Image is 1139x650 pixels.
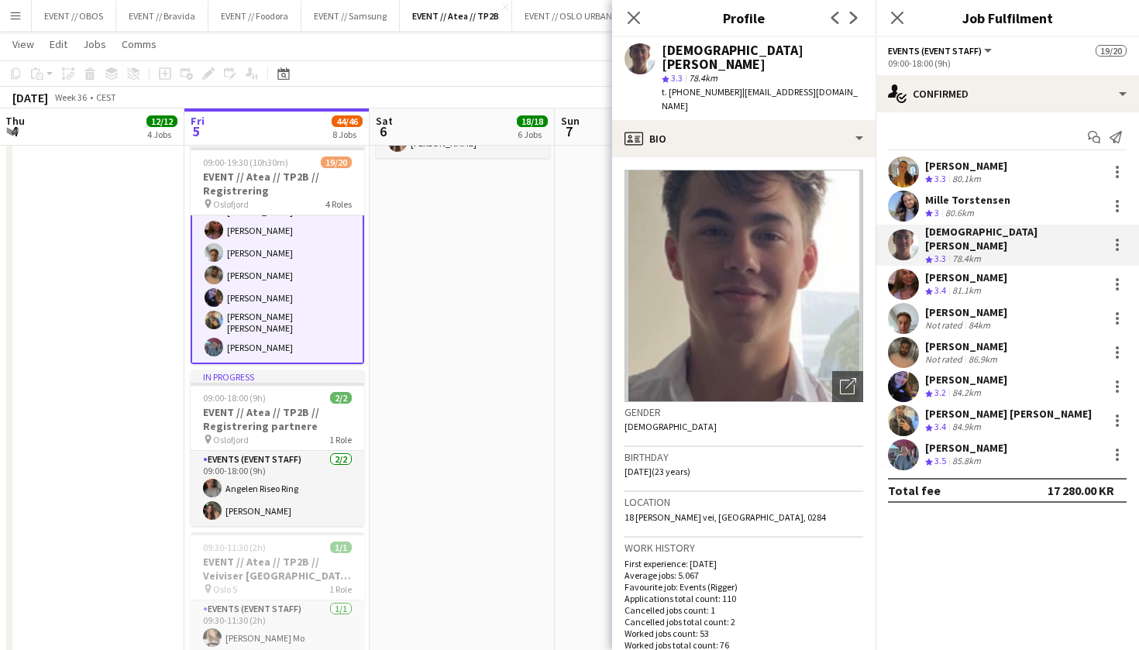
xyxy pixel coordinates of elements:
[625,593,863,604] p: Applications total count: 110
[329,583,352,595] span: 1 Role
[518,129,547,140] div: 6 Jobs
[662,86,858,112] span: | [EMAIL_ADDRESS][DOMAIN_NAME]
[832,371,863,402] div: Open photos pop-in
[213,198,249,210] span: Oslofjord
[1048,483,1114,498] div: 17 280.00 KR
[934,173,946,184] span: 3.3
[625,466,690,477] span: [DATE] (23 years)
[934,455,946,466] span: 3.5
[625,405,863,419] h3: Gender
[213,583,237,595] span: Oslo S
[373,122,393,140] span: 6
[925,319,965,331] div: Not rated
[942,207,977,220] div: 80.6km
[949,173,984,186] div: 80.1km
[934,421,946,432] span: 3.4
[949,284,984,297] div: 81.1km
[625,541,863,555] h3: Work history
[965,319,993,331] div: 84km
[191,119,364,364] app-card-role: 09:00-18:00 (9h)[PERSON_NAME]Mille Torstensen[DEMOGRAPHIC_DATA][PERSON_NAME][PERSON_NAME][PERSON_...
[876,8,1139,28] h3: Job Fulfilment
[625,628,863,639] p: Worked jobs count: 53
[625,495,863,509] h3: Location
[191,370,364,383] div: In progress
[213,434,249,445] span: Oslofjord
[625,616,863,628] p: Cancelled jobs total count: 2
[3,122,25,140] span: 4
[115,34,163,54] a: Comms
[12,37,34,51] span: View
[400,1,512,31] button: EVENT // Atea // TP2B
[934,253,946,264] span: 3.3
[888,57,1127,69] div: 09:00-18:00 (9h)
[949,455,984,468] div: 85.8km
[925,373,1007,387] div: [PERSON_NAME]
[203,392,266,404] span: 09:00-18:00 (9h)
[329,434,352,445] span: 1 Role
[32,1,116,31] button: EVENT // OBOS
[325,198,352,210] span: 4 Roles
[662,43,863,71] div: [DEMOGRAPHIC_DATA][PERSON_NAME]
[191,170,364,198] h3: EVENT // Atea // TP2B // Registrering
[612,120,876,157] div: Bio
[934,284,946,296] span: 3.4
[965,353,1000,365] div: 86.9km
[50,37,67,51] span: Edit
[376,114,393,128] span: Sat
[191,451,364,526] app-card-role: Events (Event Staff)2/209:00-18:00 (9h)Angelen Riseo Ring[PERSON_NAME]
[686,72,721,84] span: 78.4km
[876,75,1139,112] div: Confirmed
[625,604,863,616] p: Cancelled jobs count: 1
[517,115,548,127] span: 18/18
[96,91,116,103] div: CEST
[208,1,301,31] button: EVENT // Foodora
[203,156,288,168] span: 09:00-19:30 (10h30m)
[625,558,863,569] p: First experience: [DATE]
[122,37,157,51] span: Comms
[116,1,208,31] button: EVENT // Bravida
[561,114,580,128] span: Sun
[5,114,25,128] span: Thu
[77,34,112,54] a: Jobs
[888,45,994,57] button: Events (Event Staff)
[625,170,863,402] img: Crew avatar or photo
[925,407,1092,421] div: [PERSON_NAME] [PERSON_NAME]
[191,370,364,526] app-job-card: In progress09:00-18:00 (9h)2/2EVENT // Atea // TP2B // Registrering partnere Oslofjord1 RoleEvent...
[925,305,1007,319] div: [PERSON_NAME]
[925,270,1007,284] div: [PERSON_NAME]
[203,542,266,553] span: 09:30-11:30 (2h)
[559,122,580,140] span: 7
[43,34,74,54] a: Edit
[612,8,876,28] h3: Profile
[662,86,742,98] span: t. [PHONE_NUMBER]
[949,421,984,434] div: 84.9km
[330,542,352,553] span: 1/1
[332,115,363,127] span: 44/46
[925,339,1007,353] div: [PERSON_NAME]
[625,581,863,593] p: Favourite job: Events (Rigger)
[925,225,1102,253] div: [DEMOGRAPHIC_DATA][PERSON_NAME]
[625,511,826,523] span: 18 [PERSON_NAME] vei, [GEOGRAPHIC_DATA], 0284
[191,114,205,128] span: Fri
[925,441,1007,455] div: [PERSON_NAME]
[949,387,984,400] div: 84.2km
[301,1,400,31] button: EVENT // Samsung
[321,156,352,168] span: 19/20
[625,450,863,464] h3: Birthday
[83,37,106,51] span: Jobs
[12,90,48,105] div: [DATE]
[191,555,364,583] h3: EVENT // Atea // TP2B // Veiviser [GEOGRAPHIC_DATA] S
[934,207,939,218] span: 3
[625,421,717,432] span: [DEMOGRAPHIC_DATA]
[625,569,863,581] p: Average jobs: 5.067
[188,122,205,140] span: 5
[888,45,982,57] span: Events (Event Staff)
[146,115,177,127] span: 12/12
[888,483,941,498] div: Total fee
[512,1,669,31] button: EVENT // OSLO URBAN WEEK 2025
[671,72,683,84] span: 3.3
[191,135,364,364] app-job-card: In progress09:00-19:30 (10h30m)19/20EVENT // Atea // TP2B // Registrering Oslofjord4 Roles09:00-1...
[949,253,984,266] div: 78.4km
[191,405,364,433] h3: EVENT // Atea // TP2B // Registrering partnere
